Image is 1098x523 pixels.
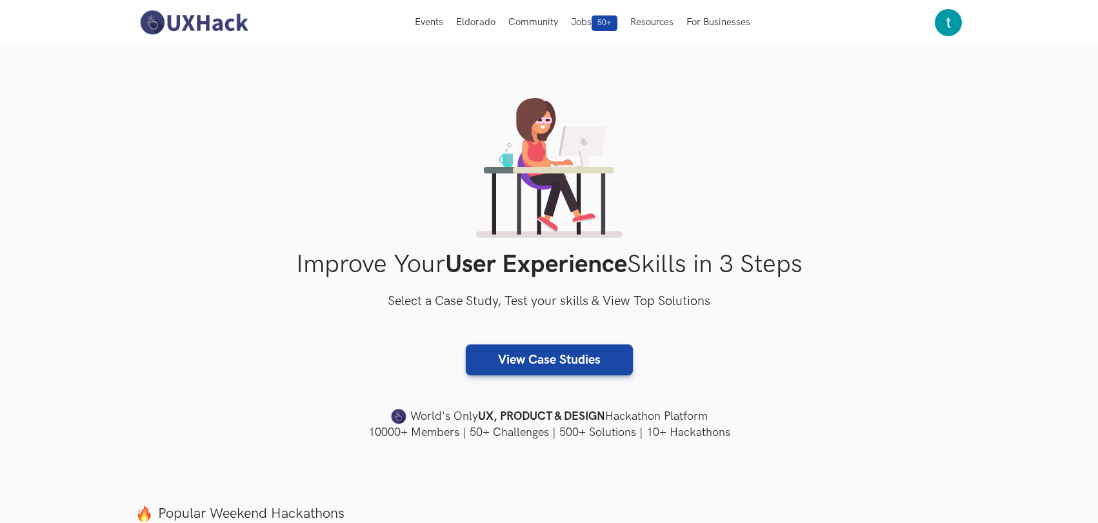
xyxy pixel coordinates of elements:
[592,15,617,31] span: 50+
[136,408,962,426] h4: World's Only Hackathon Platform
[478,408,605,426] strong: UX, PRODUCT & DESIGN
[466,344,633,375] a: View Case Studies
[391,408,406,425] img: uxhack-favicon-image.png
[136,250,962,280] h1: Improve Your Skills in 3 Steps
[136,291,962,312] h3: Select a Case Study, Test your skills & View Top Solutions
[136,424,962,440] h4: 10000+ Members | 50+ Challenges | 500+ Solutions | 10+ Hackathons
[136,505,962,522] label: Popular Weekend Hackathons
[935,9,962,36] img: Your profile pic
[136,9,251,36] img: UXHack-logo.png
[476,98,623,238] img: lady working on laptop
[445,250,627,280] strong: User Experience
[136,506,152,522] img: fire.png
